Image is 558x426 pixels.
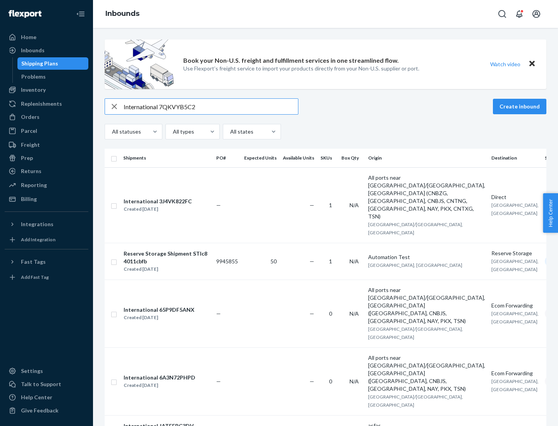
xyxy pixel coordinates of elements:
[329,258,332,265] span: 1
[21,33,36,41] div: Home
[511,6,527,22] button: Open notifications
[5,391,88,404] a: Help Center
[5,44,88,57] a: Inbounds
[5,378,88,390] a: Talk to Support
[5,84,88,96] a: Inventory
[17,70,89,83] a: Problems
[124,381,195,389] div: Created [DATE]
[124,99,298,114] input: Search inbounds by name, destination, msku...
[491,202,539,216] span: [GEOGRAPHIC_DATA], [GEOGRAPHIC_DATA]
[216,378,221,385] span: —
[543,193,558,233] button: Help Center
[21,258,46,266] div: Fast Tags
[494,6,510,22] button: Open Search Box
[5,218,88,230] button: Integrations
[5,111,88,123] a: Orders
[213,243,241,280] td: 9945855
[310,202,314,208] span: —
[21,274,49,280] div: Add Fast Tag
[5,152,88,164] a: Prep
[5,193,88,205] a: Billing
[491,369,539,377] div: Ecom Forwarding
[365,149,488,167] th: Origin
[317,149,338,167] th: SKUs
[21,407,59,414] div: Give Feedback
[21,73,46,81] div: Problems
[491,302,539,309] div: Ecom Forwarding
[310,378,314,385] span: —
[21,195,37,203] div: Billing
[5,139,88,151] a: Freight
[17,57,89,70] a: Shipping Plans
[99,3,146,25] ol: breadcrumbs
[172,128,173,136] input: All types
[21,380,61,388] div: Talk to Support
[493,99,546,114] button: Create inbound
[5,271,88,283] a: Add Fast Tag
[329,378,332,385] span: 0
[5,256,88,268] button: Fast Tags
[21,367,43,375] div: Settings
[491,193,539,201] div: Direct
[368,222,463,235] span: [GEOGRAPHIC_DATA]/[GEOGRAPHIC_DATA], [GEOGRAPHIC_DATA]
[5,31,88,43] a: Home
[368,354,485,393] div: All ports near [GEOGRAPHIC_DATA]/[GEOGRAPHIC_DATA], [GEOGRAPHIC_DATA] ([GEOGRAPHIC_DATA], CNBJS, ...
[21,154,33,162] div: Prep
[368,286,485,325] div: All ports near [GEOGRAPHIC_DATA]/[GEOGRAPHIC_DATA], [GEOGRAPHIC_DATA] ([GEOGRAPHIC_DATA], CNBJS, ...
[491,311,539,325] span: [GEOGRAPHIC_DATA], [GEOGRAPHIC_DATA]
[21,236,55,243] div: Add Integration
[350,202,359,208] span: N/A
[5,165,88,177] a: Returns
[488,149,542,167] th: Destination
[5,98,88,110] a: Replenishments
[183,65,419,72] p: Use Flexport’s freight service to import your products directly from your Non-U.S. supplier or port.
[120,149,213,167] th: Shipments
[338,149,365,167] th: Box Qty
[124,374,195,381] div: International 6A3N72PHPD
[124,198,192,205] div: International 3J4VK822FC
[529,6,544,22] button: Open account menu
[213,149,241,167] th: PO#
[21,181,47,189] div: Reporting
[21,393,52,401] div: Help Center
[229,128,230,136] input: All states
[491,378,539,392] span: [GEOGRAPHIC_DATA], [GEOGRAPHIC_DATA]
[350,310,359,317] span: N/A
[368,253,485,261] div: Automation Test
[5,234,88,246] a: Add Integration
[124,306,195,314] div: International 65P9DF5ANX
[241,149,280,167] th: Expected Units
[368,394,463,408] span: [GEOGRAPHIC_DATA]/[GEOGRAPHIC_DATA], [GEOGRAPHIC_DATA]
[183,56,399,65] p: Book your Non-U.S. freight and fulfillment services in one streamlined flow.
[491,258,539,272] span: [GEOGRAPHIC_DATA], [GEOGRAPHIC_DATA]
[21,220,53,228] div: Integrations
[280,149,317,167] th: Available Units
[73,6,88,22] button: Close Navigation
[21,46,45,54] div: Inbounds
[105,9,139,18] a: Inbounds
[310,310,314,317] span: —
[124,265,210,273] div: Created [DATE]
[5,125,88,137] a: Parcel
[329,202,332,208] span: 1
[527,58,537,70] button: Close
[368,174,485,220] div: All ports near [GEOGRAPHIC_DATA]/[GEOGRAPHIC_DATA], [GEOGRAPHIC_DATA] (CNBZG, [GEOGRAPHIC_DATA], ...
[270,258,277,265] span: 50
[216,202,221,208] span: —
[124,250,210,265] div: Reserve Storage Shipment STIc84011cbfb
[491,249,539,257] div: Reserve Storage
[21,100,62,108] div: Replenishments
[124,205,192,213] div: Created [DATE]
[368,326,463,340] span: [GEOGRAPHIC_DATA]/[GEOGRAPHIC_DATA], [GEOGRAPHIC_DATA]
[9,10,41,18] img: Flexport logo
[485,58,525,70] button: Watch video
[329,310,332,317] span: 0
[21,141,40,149] div: Freight
[350,378,359,385] span: N/A
[216,310,221,317] span: —
[21,86,46,94] div: Inventory
[21,127,37,135] div: Parcel
[111,128,112,136] input: All statuses
[368,262,462,268] span: [GEOGRAPHIC_DATA], [GEOGRAPHIC_DATA]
